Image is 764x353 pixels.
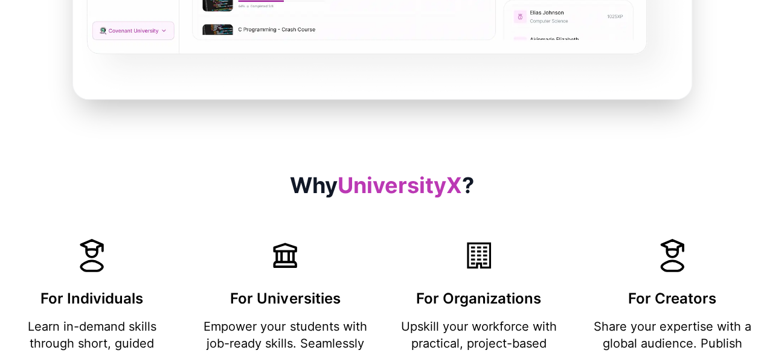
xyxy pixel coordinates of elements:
h3: For Creators [590,289,754,308]
h2: Why ? [10,173,754,197]
h3: For Individuals [10,289,174,308]
h3: For Organizations [397,289,561,308]
h3: For Universities [203,289,367,308]
span: UniversityX [338,172,462,199]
